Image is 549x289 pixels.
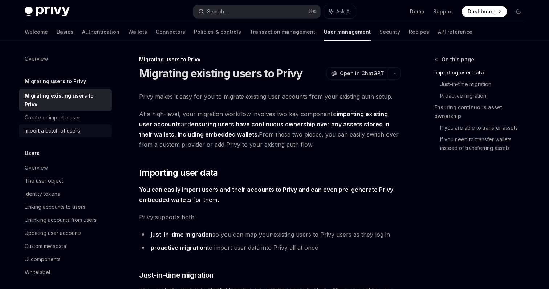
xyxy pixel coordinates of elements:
[193,5,320,18] button: Search...⌘K
[139,56,401,63] div: Migrating users to Privy
[250,23,315,41] a: Transaction management
[25,77,86,86] h5: Migrating users to Privy
[25,203,85,211] div: Linking accounts to users
[433,8,453,15] a: Support
[324,23,371,41] a: User management
[25,216,97,224] div: Unlinking accounts from users
[440,90,530,102] a: Proactive migration
[326,67,389,80] button: Open in ChatGPT
[139,121,389,138] strong: ensuring users have continuous ownership over any assets stored in their wallets, including embed...
[19,266,112,279] a: Whitelabel
[336,8,351,15] span: Ask AI
[25,126,80,135] div: Import a batch of users
[440,122,530,134] a: If you are able to transfer assets
[25,242,66,251] div: Custom metadata
[308,9,316,15] span: ⌘ K
[19,200,112,213] a: Linking accounts to users
[513,6,524,17] button: Toggle dark mode
[139,167,218,179] span: Importing user data
[194,23,241,41] a: Policies & controls
[442,55,474,64] span: On this page
[434,102,530,122] a: Ensuring continuous asset ownership
[440,134,530,154] a: If you need to transfer wallets instead of transferring assets
[25,190,60,198] div: Identity tokens
[25,7,70,17] img: dark logo
[25,54,48,63] div: Overview
[25,23,48,41] a: Welcome
[19,124,112,137] a: Import a batch of users
[379,23,400,41] a: Security
[139,270,213,280] span: Just-in-time migration
[340,70,384,77] span: Open in ChatGPT
[19,240,112,253] a: Custom metadata
[207,7,227,16] div: Search...
[151,231,212,239] a: just-in-time migration
[139,109,401,150] span: At a high-level, your migration workflow involves two key components: and From these two pieces, ...
[139,243,401,253] li: to import user data into Privy all at once
[19,89,112,111] a: Migrating existing users to Privy
[25,113,80,122] div: Create or import a user
[139,212,401,222] span: Privy supports both:
[19,161,112,174] a: Overview
[25,163,48,172] div: Overview
[410,8,424,15] a: Demo
[151,244,207,252] a: proactive migration
[25,149,40,158] h5: Users
[19,52,112,65] a: Overview
[409,23,429,41] a: Recipes
[324,5,356,18] button: Ask AI
[57,23,73,41] a: Basics
[468,8,496,15] span: Dashboard
[139,186,393,203] strong: You can easily import users and their accounts to Privy and can even pre-generate Privy embedded ...
[19,253,112,266] a: UI components
[19,187,112,200] a: Identity tokens
[156,23,185,41] a: Connectors
[19,111,112,124] a: Create or import a user
[438,23,472,41] a: API reference
[19,227,112,240] a: Updating user accounts
[25,91,107,109] div: Migrating existing users to Privy
[25,255,61,264] div: UI components
[440,78,530,90] a: Just-in-time migration
[82,23,119,41] a: Authentication
[19,213,112,227] a: Unlinking accounts from users
[25,268,50,277] div: Whitelabel
[19,174,112,187] a: The user object
[25,229,82,237] div: Updating user accounts
[434,67,530,78] a: Importing user data
[139,229,401,240] li: so you can map your existing users to Privy users as they log in
[128,23,147,41] a: Wallets
[139,91,401,102] span: Privy makes it easy for you to migrate existing user accounts from your existing auth setup.
[25,176,63,185] div: The user object
[139,67,302,80] h1: Migrating existing users to Privy
[462,6,507,17] a: Dashboard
